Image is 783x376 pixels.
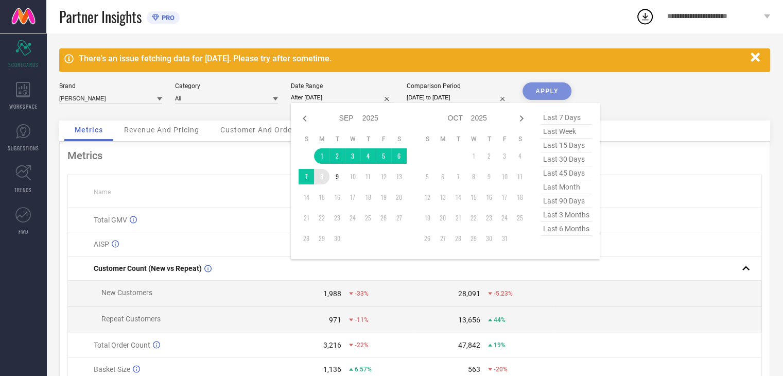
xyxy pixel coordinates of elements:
[376,210,391,226] td: Fri Sep 26 2025
[494,316,506,323] span: 44%
[466,169,481,184] td: Wed Oct 08 2025
[458,316,480,324] div: 13,656
[515,112,528,125] div: Next month
[450,231,466,246] td: Tue Oct 28 2025
[407,82,510,90] div: Comparison Period
[512,169,528,184] td: Sat Oct 11 2025
[450,135,466,143] th: Tuesday
[323,365,341,373] div: 1,136
[481,231,497,246] td: Thu Oct 30 2025
[468,365,480,373] div: 563
[94,365,130,373] span: Basket Size
[360,210,376,226] td: Thu Sep 25 2025
[299,231,314,246] td: Sun Sep 28 2025
[541,125,592,139] span: last week
[8,61,39,69] span: SCORECARDS
[59,82,162,90] div: Brand
[345,210,360,226] td: Wed Sep 24 2025
[497,210,512,226] td: Fri Oct 24 2025
[291,92,394,103] input: Select date range
[79,54,745,63] div: There's an issue fetching data for [DATE]. Please try after sometime.
[159,14,175,22] span: PRO
[435,190,450,205] td: Mon Oct 13 2025
[541,180,592,194] span: last month
[329,210,345,226] td: Tue Sep 23 2025
[497,135,512,143] th: Friday
[420,210,435,226] td: Sun Oct 19 2025
[450,190,466,205] td: Tue Oct 14 2025
[19,228,28,235] span: FWD
[466,231,481,246] td: Wed Oct 29 2025
[420,169,435,184] td: Sun Oct 05 2025
[355,366,372,373] span: 6.57%
[376,135,391,143] th: Friday
[435,169,450,184] td: Mon Oct 06 2025
[497,148,512,164] td: Fri Oct 03 2025
[355,290,369,297] span: -33%
[481,135,497,143] th: Thursday
[481,210,497,226] td: Thu Oct 23 2025
[376,148,391,164] td: Fri Sep 05 2025
[391,169,407,184] td: Sat Sep 13 2025
[636,7,654,26] div: Open download list
[435,135,450,143] th: Monday
[541,166,592,180] span: last 45 days
[314,210,329,226] td: Mon Sep 22 2025
[420,135,435,143] th: Sunday
[175,82,278,90] div: Category
[94,189,111,196] span: Name
[299,112,311,125] div: Previous month
[466,210,481,226] td: Wed Oct 22 2025
[541,208,592,222] span: last 3 months
[355,341,369,349] span: -22%
[94,264,202,272] span: Customer Count (New vs Repeat)
[345,169,360,184] td: Wed Sep 10 2025
[494,290,513,297] span: -5.23%
[345,135,360,143] th: Wednesday
[450,169,466,184] td: Tue Oct 07 2025
[59,6,142,27] span: Partner Insights
[323,341,341,349] div: 3,216
[299,190,314,205] td: Sun Sep 14 2025
[355,316,369,323] span: -11%
[299,135,314,143] th: Sunday
[314,135,329,143] th: Monday
[512,210,528,226] td: Sat Oct 25 2025
[541,111,592,125] span: last 7 days
[94,341,150,349] span: Total Order Count
[314,169,329,184] td: Mon Sep 08 2025
[360,169,376,184] td: Thu Sep 11 2025
[435,231,450,246] td: Mon Oct 27 2025
[512,135,528,143] th: Saturday
[314,190,329,205] td: Mon Sep 15 2025
[541,152,592,166] span: last 30 days
[94,216,127,224] span: Total GMV
[376,190,391,205] td: Fri Sep 19 2025
[101,288,152,297] span: New Customers
[299,210,314,226] td: Sun Sep 21 2025
[329,169,345,184] td: Tue Sep 09 2025
[494,366,508,373] span: -20%
[391,135,407,143] th: Saturday
[481,148,497,164] td: Thu Oct 02 2025
[345,148,360,164] td: Wed Sep 03 2025
[75,126,103,134] span: Metrics
[391,210,407,226] td: Sat Sep 27 2025
[420,190,435,205] td: Sun Oct 12 2025
[541,222,592,236] span: last 6 months
[420,231,435,246] td: Sun Oct 26 2025
[329,135,345,143] th: Tuesday
[8,144,39,152] span: SUGGESTIONS
[67,149,762,162] div: Metrics
[541,139,592,152] span: last 15 days
[101,315,161,323] span: Repeat Customers
[94,240,109,248] span: AISP
[466,190,481,205] td: Wed Oct 15 2025
[494,341,506,349] span: 19%
[497,190,512,205] td: Fri Oct 17 2025
[360,148,376,164] td: Thu Sep 04 2025
[329,316,341,324] div: 971
[481,169,497,184] td: Thu Oct 09 2025
[291,82,394,90] div: Date Range
[9,102,38,110] span: WORKSPACE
